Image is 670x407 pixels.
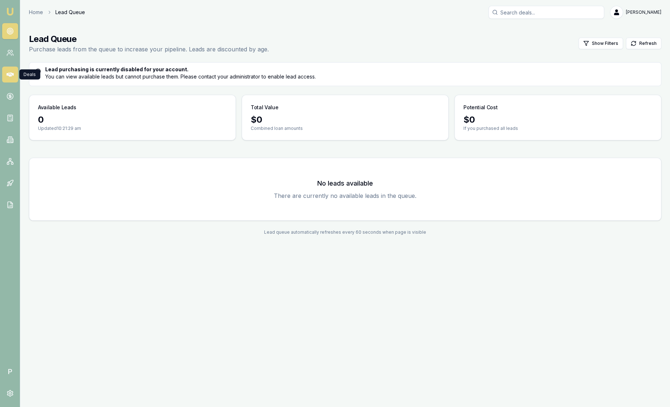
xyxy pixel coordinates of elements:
[463,104,497,111] h3: Potential Cost
[45,66,188,72] strong: Lead purchasing is currently disabled for your account.
[251,114,440,126] div: $ 0
[38,104,76,111] h3: Available Leads
[251,126,440,131] p: Combined loan amounts
[29,9,85,16] nav: breadcrumb
[463,126,652,131] p: If you purchased all leads
[463,114,652,126] div: $ 0
[29,33,269,45] h1: Lead Queue
[38,114,227,126] div: 0
[38,178,652,188] h3: No leads available
[626,38,661,49] button: Refresh
[35,66,655,80] div: You can view available leads but cannot purchase them. Please contact your administrator to enabl...
[251,104,278,111] h3: Total Value
[29,45,269,54] p: Purchase leads from the queue to increase your pipeline. Leads are discounted by age.
[578,38,623,49] button: Show Filters
[626,9,661,15] span: [PERSON_NAME]
[6,7,14,16] img: emu-icon-u.png
[29,9,43,16] a: Home
[38,126,227,131] p: Updated 10:21:29 am
[19,69,40,80] div: Deals
[488,6,604,19] input: Search deals
[38,191,652,200] p: There are currently no available leads in the queue.
[55,9,85,16] span: Lead Queue
[2,364,18,380] span: P
[29,229,661,235] div: Lead queue automatically refreshes every 60 seconds when page is visible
